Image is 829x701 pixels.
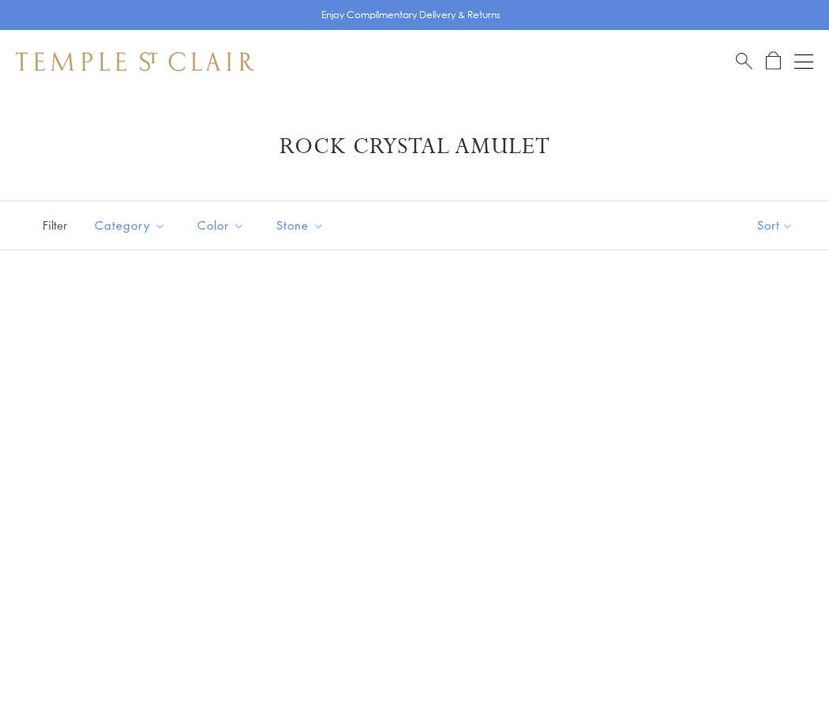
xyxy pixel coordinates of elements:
[87,216,178,235] span: Category
[264,208,336,243] button: Stone
[16,52,254,71] img: Temple St. Clair
[83,208,178,243] button: Category
[268,216,336,235] span: Stone
[736,51,752,71] a: Search
[766,51,781,71] a: Open Shopping Bag
[189,216,257,235] span: Color
[39,133,790,161] h1: Rock Crystal Amulet
[722,201,829,249] button: Show sort by
[186,208,257,243] button: Color
[794,52,813,71] button: Open navigation
[321,7,501,23] p: Enjoy Complimentary Delivery & Returns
